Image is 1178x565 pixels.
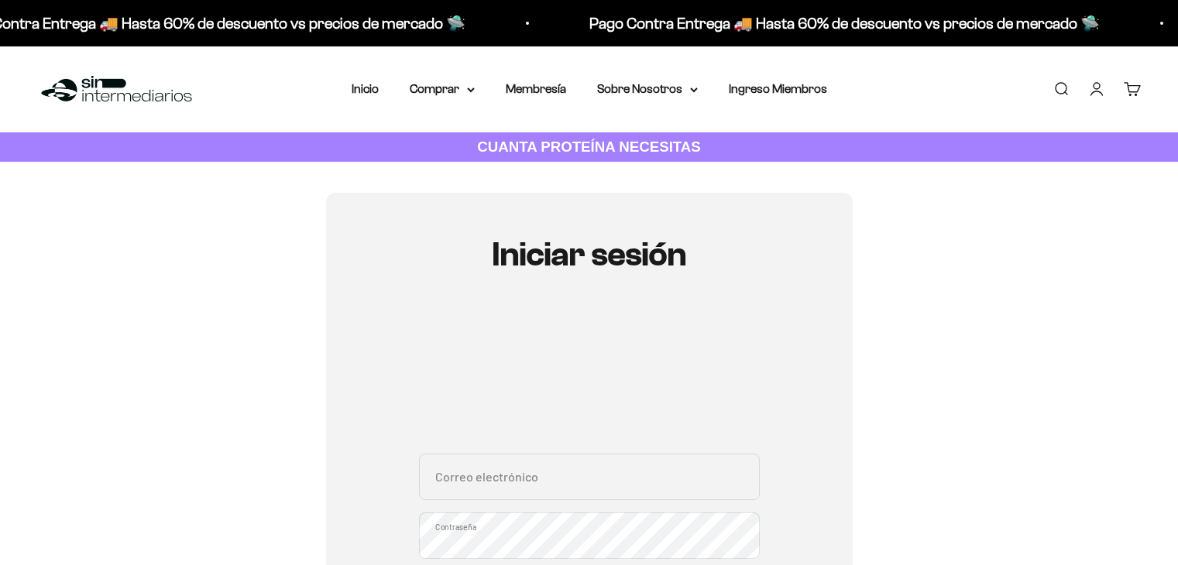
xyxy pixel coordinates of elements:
[506,82,566,95] a: Membresía
[419,319,760,435] iframe: Social Login Buttons
[729,82,827,95] a: Ingreso Miembros
[597,79,698,99] summary: Sobre Nosotros
[477,139,701,155] strong: CUANTA PROTEÍNA NECESITAS
[410,79,475,99] summary: Comprar
[419,236,760,273] h1: Iniciar sesión
[352,82,379,95] a: Inicio
[586,11,1097,36] p: Pago Contra Entrega 🚚 Hasta 60% de descuento vs precios de mercado 🛸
